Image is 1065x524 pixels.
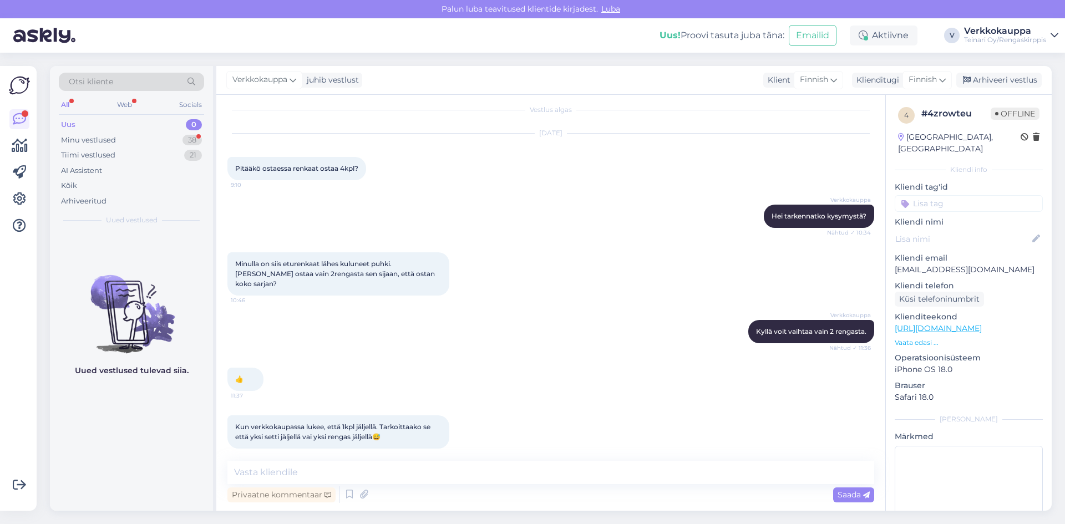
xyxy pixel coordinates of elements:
span: Luba [598,4,623,14]
span: Nähtud ✓ 11:36 [829,344,871,352]
p: Brauser [895,380,1043,391]
button: Emailid [789,25,836,46]
div: Klienditugi [852,74,899,86]
p: iPhone OS 18.0 [895,364,1043,375]
span: 👍 [235,375,244,383]
span: 11:37 [231,391,272,400]
div: Küsi telefoninumbrit [895,292,984,307]
div: 0 [186,119,202,130]
span: Pitääkö ostaessa renkaat ostaa 4kpl? [235,164,358,172]
p: [EMAIL_ADDRESS][DOMAIN_NAME] [895,264,1043,276]
input: Lisa nimi [895,233,1030,245]
span: Kun verkkokaupassa lukee, että 1kpl jäljellä. Tarkoittaako se että yksi setti jäljellä vai yksi r... [235,423,432,441]
p: Vaata edasi ... [895,338,1043,348]
p: Kliendi nimi [895,216,1043,228]
img: Askly Logo [9,75,30,96]
a: [URL][DOMAIN_NAME] [895,323,982,333]
span: 10:46 [231,296,272,304]
p: Klienditeekond [895,311,1043,323]
div: Privaatne kommentaar [227,487,336,502]
span: Hei tarkennatko kysymystä? [772,212,866,220]
div: Teinari Oy/Rengaskirppis [964,35,1046,44]
div: Vestlus algas [227,105,874,115]
p: Kliendi tag'id [895,181,1043,193]
div: Kõik [61,180,77,191]
div: Aktiivne [850,26,917,45]
div: 38 [182,135,202,146]
div: Tiimi vestlused [61,150,115,161]
div: [PERSON_NAME] [895,414,1043,424]
p: Uued vestlused tulevad siia. [75,365,189,377]
div: 21 [184,150,202,161]
span: Minulla on siis eturenkaat lähes kuluneet puhki. [PERSON_NAME] ostaa vain 2rengasta sen sijaan, e... [235,260,437,288]
input: Lisa tag [895,195,1043,212]
span: Verkkokauppa [232,74,287,86]
img: No chats [50,255,213,355]
span: Verkkokauppa [829,311,871,319]
p: Märkmed [895,431,1043,442]
div: Minu vestlused [61,135,116,146]
span: 11:38 [231,449,272,457]
span: Kyllä voit vaihtaa vain 2 rengasta. [756,327,866,335]
div: # 4zrowteu [921,107,991,120]
p: Kliendi telefon [895,280,1043,292]
div: Arhiveeritud [61,196,106,207]
span: Saada [838,490,870,500]
span: Verkkokauppa [829,196,871,204]
div: [GEOGRAPHIC_DATA], [GEOGRAPHIC_DATA] [898,131,1021,155]
div: Verkkokauppa [964,27,1046,35]
div: Web [115,98,134,112]
div: [DATE] [227,128,874,138]
span: Nähtud ✓ 10:34 [827,228,871,237]
div: V [944,28,960,43]
b: Uus! [660,30,681,40]
div: Klient [763,74,790,86]
div: juhib vestlust [302,74,359,86]
span: Otsi kliente [69,76,113,88]
p: Kliendi email [895,252,1043,264]
span: Finnish [909,74,937,86]
div: Kliendi info [895,165,1043,175]
span: Finnish [800,74,828,86]
span: 4 [904,111,909,119]
div: Socials [177,98,204,112]
div: AI Assistent [61,165,102,176]
a: VerkkokauppaTeinari Oy/Rengaskirppis [964,27,1058,44]
div: All [59,98,72,112]
div: Arhiveeri vestlus [956,73,1042,88]
span: 9:10 [231,181,272,189]
div: Proovi tasuta juba täna: [660,29,784,42]
p: Safari 18.0 [895,391,1043,403]
p: Operatsioonisüsteem [895,352,1043,364]
span: Offline [991,108,1039,120]
div: Uus [61,119,75,130]
span: Uued vestlused [106,215,158,225]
